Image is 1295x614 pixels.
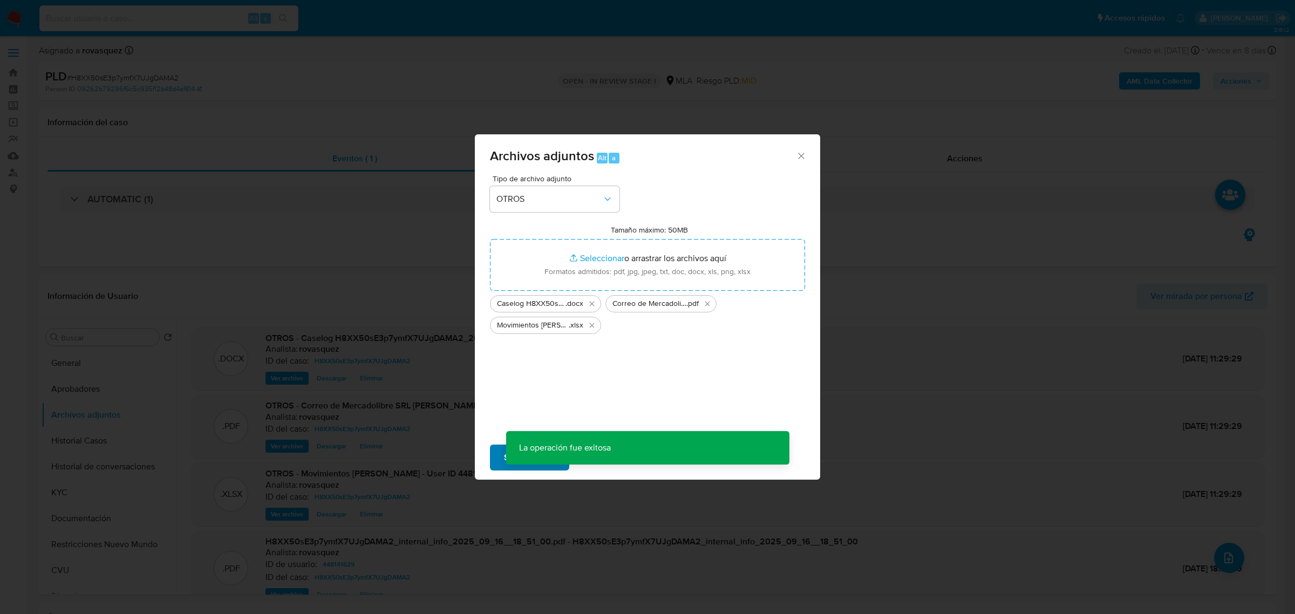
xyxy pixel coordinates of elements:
button: Cerrar [796,151,806,160]
button: OTROS [490,186,619,212]
span: Archivos adjuntos [490,146,594,165]
button: Eliminar Movimientos Agustin Exequiel Zalazar - User ID 448141629.xlsx [585,319,598,332]
span: .docx [565,298,583,309]
span: Correo de Mercadolibre SRL [PERSON_NAME] - User ID 448141629 [612,298,686,309]
span: Tipo de archivo adjunto [493,175,622,182]
span: Movimientos [PERSON_NAME] - User ID 448141629 [497,320,569,331]
span: .xlsx [569,320,583,331]
ul: Archivos seleccionados [490,291,805,334]
button: Eliminar Correo de Mercadolibre SRL Agustin Exequiel Zalazar - User ID 448141629.pdf [701,297,714,310]
span: .pdf [686,298,699,309]
span: a [612,153,616,163]
span: OTROS [496,194,602,204]
button: Subir archivo [490,445,569,470]
span: Alt [598,153,606,163]
span: Subir archivo [504,446,555,469]
label: Tamaño máximo: 50MB [611,225,688,235]
p: La operación fue exitosa [506,431,624,465]
button: Eliminar Caselog H8XX50sE3p7ymfX7UJgDAMA2_2025_08_18_20_18_39.docx [585,297,598,310]
span: Cancelar [588,446,623,469]
span: Caselog H8XX50sE3p7ymfX7UJgDAMA2_2025_08_18_20_18_39 [497,298,565,309]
